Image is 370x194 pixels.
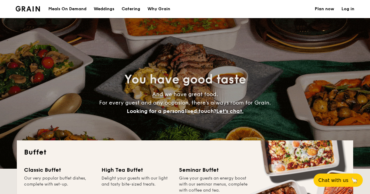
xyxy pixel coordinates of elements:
[179,166,249,174] div: Seminar Buffet
[216,108,244,114] span: Let's chat.
[24,175,94,187] div: Our very popular buffet dishes, complete with set-up.
[16,6,40,11] img: Grain
[314,174,363,187] button: Chat with us🦙
[102,175,172,187] div: Delight your guests with our light and tasty bite-sized treats.
[24,148,346,157] h2: Buffet
[179,175,249,193] div: Give your guests an energy boost with our seminar menus, complete with coffee and tea.
[102,166,172,174] div: High Tea Buffet
[351,177,358,184] span: 🦙
[24,166,94,174] div: Classic Buffet
[318,177,348,183] span: Chat with us
[16,6,40,11] a: Logotype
